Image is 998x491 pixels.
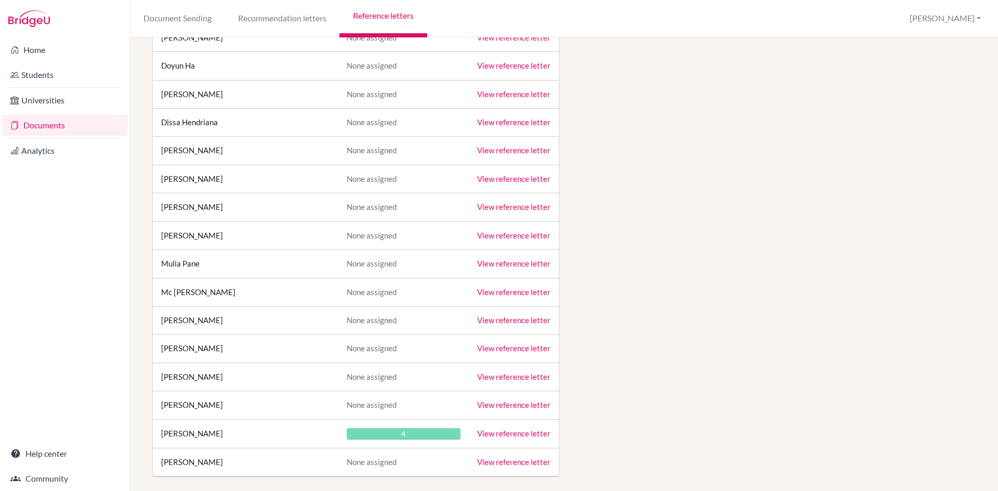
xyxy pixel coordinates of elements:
[347,287,397,297] span: None assigned
[153,165,338,193] td: [PERSON_NAME]
[2,39,127,60] a: Home
[477,315,550,325] a: View reference letter
[477,61,550,70] a: View reference letter
[2,64,127,85] a: Students
[477,231,550,240] a: View reference letter
[8,10,50,27] img: Bridge-U
[153,278,338,306] td: Mc [PERSON_NAME]
[153,391,338,419] td: [PERSON_NAME]
[2,115,127,136] a: Documents
[347,61,397,70] span: None assigned
[347,202,397,211] span: None assigned
[477,287,550,297] a: View reference letter
[477,400,550,409] a: View reference letter
[2,443,127,464] a: Help center
[347,89,397,99] span: None assigned
[153,221,338,249] td: [PERSON_NAME]
[2,140,127,161] a: Analytics
[477,343,550,353] a: View reference letter
[153,419,338,448] td: [PERSON_NAME]
[347,400,397,409] span: None assigned
[153,335,338,363] td: [PERSON_NAME]
[153,80,338,108] td: [PERSON_NAME]
[347,231,397,240] span: None assigned
[2,90,127,111] a: Universities
[347,33,397,42] span: None assigned
[477,457,550,467] a: View reference letter
[477,372,550,381] a: View reference letter
[905,9,986,28] button: [PERSON_NAME]
[477,33,550,42] a: View reference letter
[477,174,550,183] a: View reference letter
[153,23,338,51] td: [PERSON_NAME]
[347,315,397,325] span: None assigned
[347,145,397,155] span: None assigned
[347,343,397,353] span: None assigned
[153,307,338,335] td: [PERSON_NAME]
[477,429,550,438] a: View reference letter
[477,89,550,99] a: View reference letter
[347,259,397,268] span: None assigned
[477,259,550,268] a: View reference letter
[153,52,338,80] td: Doyun Ha
[153,137,338,165] td: [PERSON_NAME]
[347,174,397,183] span: None assigned
[153,250,338,278] td: Mulia Pane
[477,117,550,127] a: View reference letter
[347,457,397,467] span: None assigned
[153,448,338,476] td: [PERSON_NAME]
[153,109,338,137] td: Dissa Hendriana
[2,468,127,489] a: Community
[153,193,338,221] td: [PERSON_NAME]
[477,145,550,155] a: View reference letter
[347,117,397,127] span: None assigned
[477,202,550,211] a: View reference letter
[347,372,397,381] span: None assigned
[153,363,338,391] td: [PERSON_NAME]
[347,428,461,440] div: 4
